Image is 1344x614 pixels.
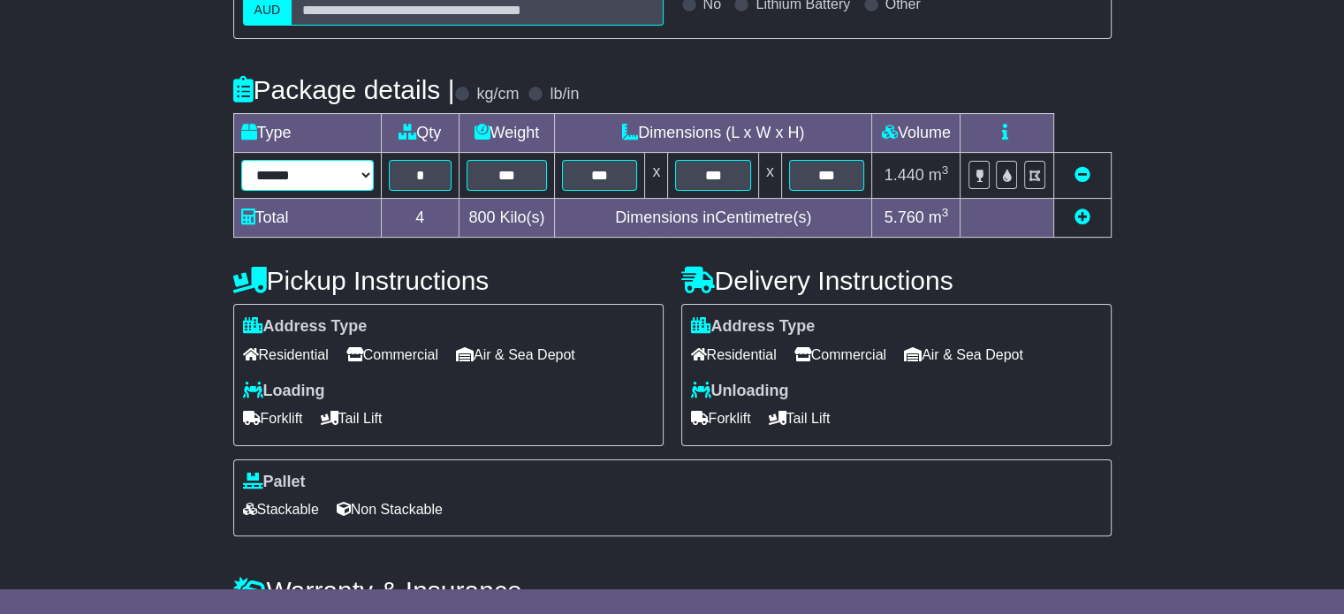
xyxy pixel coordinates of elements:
span: Forklift [691,405,751,432]
td: Type [233,114,381,153]
td: Dimensions (L x W x H) [554,114,871,153]
sup: 3 [942,206,949,219]
span: Air & Sea Depot [456,341,575,368]
label: Address Type [691,317,816,337]
td: Dimensions in Centimetre(s) [554,199,871,238]
h4: Package details | [233,75,455,104]
h4: Pickup Instructions [233,266,664,295]
span: Commercial [794,341,886,368]
label: Pallet [243,473,306,492]
span: Non Stackable [337,496,443,523]
span: Tail Lift [321,405,383,432]
span: 800 [468,208,495,226]
td: x [645,153,668,199]
span: Residential [243,341,329,368]
h4: Warranty & Insurance [233,576,1112,605]
td: Kilo(s) [459,199,554,238]
span: Tail Lift [769,405,831,432]
a: Remove this item [1074,166,1090,184]
td: Volume [872,114,961,153]
td: Qty [381,114,459,153]
label: Unloading [691,382,789,401]
td: Weight [459,114,554,153]
label: lb/in [550,85,579,104]
span: Forklift [243,405,303,432]
span: Air & Sea Depot [904,341,1023,368]
label: Address Type [243,317,368,337]
h4: Delivery Instructions [681,266,1112,295]
span: Commercial [346,341,438,368]
td: Total [233,199,381,238]
span: Stackable [243,496,319,523]
sup: 3 [942,163,949,177]
td: x [758,153,781,199]
label: Loading [243,382,325,401]
span: m [929,208,949,226]
span: 1.440 [885,166,924,184]
label: kg/cm [476,85,519,104]
a: Add new item [1074,208,1090,226]
span: m [929,166,949,184]
span: Residential [691,341,777,368]
span: 5.760 [885,208,924,226]
td: 4 [381,199,459,238]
